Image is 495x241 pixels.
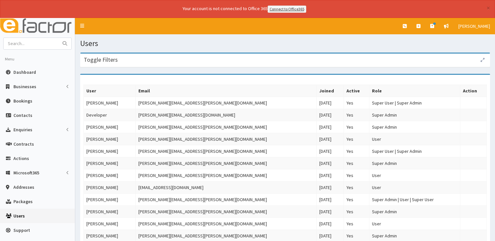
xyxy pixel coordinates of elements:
th: Role [369,85,460,97]
td: Yes [344,157,369,169]
div: Your account is not connected to Office 365 [53,5,436,13]
span: Actions [13,155,29,161]
td: [PERSON_NAME][EMAIL_ADDRESS][PERSON_NAME][DOMAIN_NAME] [136,193,317,205]
a: Connect to Office365 [268,6,306,13]
span: Contacts [13,112,32,118]
td: [PERSON_NAME][EMAIL_ADDRESS][PERSON_NAME][DOMAIN_NAME] [136,121,317,133]
td: [DATE] [316,205,344,217]
td: [PERSON_NAME][EMAIL_ADDRESS][PERSON_NAME][DOMAIN_NAME] [136,205,317,217]
td: Super User | Super Admin [369,97,460,109]
td: Yes [344,193,369,205]
td: User [369,169,460,181]
input: Search... [4,38,59,49]
th: Email [136,85,317,97]
td: [DATE] [316,157,344,169]
td: Super User | Super Admin [369,145,460,157]
a: [PERSON_NAME] [453,18,495,34]
td: Yes [344,97,369,109]
th: Joined [316,85,344,97]
button: × [486,5,490,11]
td: Yes [344,217,369,230]
span: Enquiries [13,127,32,133]
td: [PERSON_NAME][EMAIL_ADDRESS][PERSON_NAME][DOMAIN_NAME] [136,97,317,109]
td: [PERSON_NAME][EMAIL_ADDRESS][DOMAIN_NAME] [136,109,317,121]
td: [PERSON_NAME] [84,97,136,109]
span: Businesses [13,84,36,89]
td: Developer [84,109,136,121]
span: Users [13,213,25,219]
td: [PERSON_NAME] [84,181,136,193]
td: [PERSON_NAME][EMAIL_ADDRESS][PERSON_NAME][DOMAIN_NAME] [136,133,317,145]
td: Super Admin [369,109,460,121]
td: [DATE] [316,145,344,157]
td: [DATE] [316,193,344,205]
td: [DATE] [316,217,344,230]
td: User [369,217,460,230]
td: [DATE] [316,109,344,121]
td: [PERSON_NAME] [84,169,136,181]
td: [PERSON_NAME][EMAIL_ADDRESS][PERSON_NAME][DOMAIN_NAME] [136,145,317,157]
td: [DATE] [316,121,344,133]
td: Super Admin | User | Super User [369,193,460,205]
td: User [369,181,460,193]
th: User [84,85,136,97]
td: [DATE] [316,97,344,109]
td: Yes [344,181,369,193]
td: Super Admin [369,205,460,217]
span: Contracts [13,141,34,147]
td: [PERSON_NAME] [84,205,136,217]
td: [PERSON_NAME] [84,193,136,205]
td: [DATE] [316,181,344,193]
td: [PERSON_NAME][EMAIL_ADDRESS][PERSON_NAME][DOMAIN_NAME] [136,157,317,169]
td: Yes [344,145,369,157]
td: Yes [344,169,369,181]
h1: Users [80,39,490,48]
td: [PERSON_NAME] [84,121,136,133]
span: Bookings [13,98,32,104]
span: Support [13,227,30,233]
h3: Toggle Filters [84,57,118,63]
span: Microsoft365 [13,170,39,176]
td: Yes [344,205,369,217]
td: Yes [344,109,369,121]
span: Packages [13,199,33,204]
td: [PERSON_NAME][EMAIL_ADDRESS][PERSON_NAME][DOMAIN_NAME] [136,217,317,230]
th: Active [344,85,369,97]
span: Dashboard [13,69,36,75]
td: [DATE] [316,169,344,181]
span: [PERSON_NAME] [458,23,490,29]
td: [PERSON_NAME][EMAIL_ADDRESS][PERSON_NAME][DOMAIN_NAME] [136,169,317,181]
span: Addresses [13,184,34,190]
td: Super Admin [369,157,460,169]
td: [DATE] [316,133,344,145]
td: Yes [344,121,369,133]
td: [PERSON_NAME] [84,157,136,169]
td: [EMAIL_ADDRESS][DOMAIN_NAME] [136,181,317,193]
th: Action [460,85,487,97]
td: Yes [344,133,369,145]
td: Super Admin [369,121,460,133]
td: [PERSON_NAME] [84,145,136,157]
td: [PERSON_NAME] [84,217,136,230]
td: User [369,133,460,145]
td: [PERSON_NAME] [84,133,136,145]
